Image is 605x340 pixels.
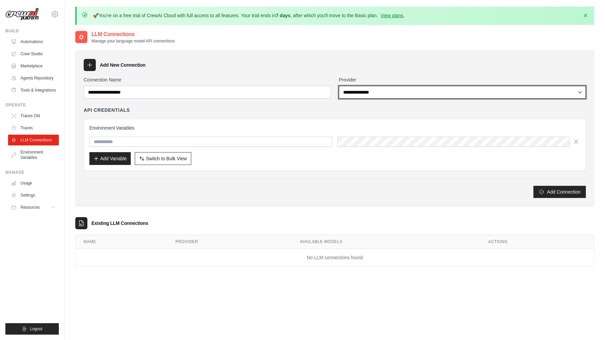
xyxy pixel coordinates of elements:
a: Automations [8,36,59,47]
h3: Existing LLM Connections [91,220,148,227]
div: Manage [5,170,59,175]
a: Marketplace [8,61,59,71]
img: Logo [5,8,39,21]
p: Manage your language model API connections [91,38,175,44]
h2: LLM Connections [91,30,175,38]
th: Available Models [292,235,480,249]
span: Logout [30,326,42,332]
a: Crew Studio [8,48,59,59]
th: Name [76,235,167,249]
button: Add Variable [89,152,131,165]
h3: Add New Connection [100,62,146,68]
th: Provider [167,235,292,249]
h3: Environment Variables [89,125,580,131]
h4: API Credentials [84,107,130,113]
span: Resources [21,205,40,210]
strong: 7 days [276,13,290,18]
p: You're on a free trial of CrewAI Cloud with full access to all features. Your trial ends in , aft... [93,12,405,19]
button: Resources [8,202,59,213]
button: Switch to Bulk View [135,152,191,165]
th: Actions [480,235,594,249]
a: LLM Connections [8,135,59,145]
a: Usage [8,178,59,189]
td: No LLM connections found [76,249,594,267]
a: Traces Old [8,110,59,121]
label: Provider [339,76,586,83]
button: Logout [5,323,59,335]
a: Tools & Integrations [8,85,59,96]
div: Operate [5,102,59,108]
a: View plans [380,13,403,18]
strong: 🚀 [93,13,98,18]
div: Build [5,28,59,34]
a: Traces [8,123,59,133]
span: Switch to Bulk View [146,155,187,162]
button: Add Connection [533,186,586,198]
a: Settings [8,190,59,201]
a: Environment Variables [8,147,59,163]
a: Agents Repository [8,73,59,83]
label: Connection Name [84,76,331,83]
